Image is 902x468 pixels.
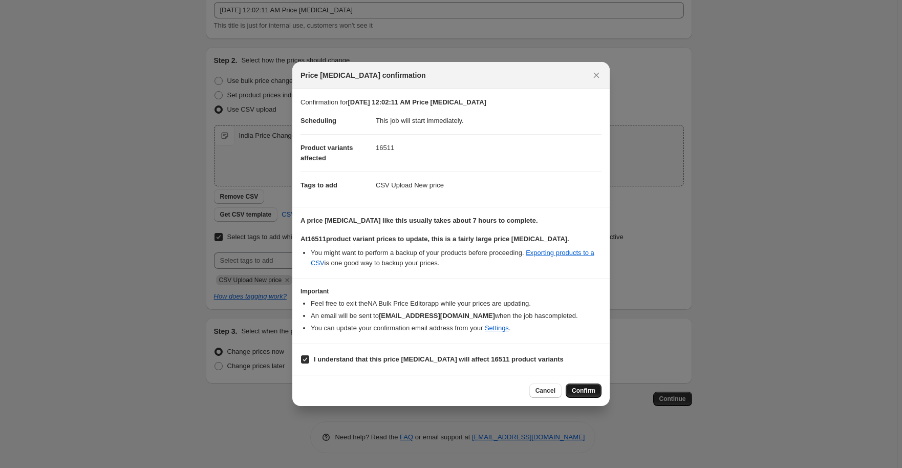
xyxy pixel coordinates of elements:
li: An email will be sent to when the job has completed . [311,311,602,321]
span: Price [MEDICAL_DATA] confirmation [300,70,426,80]
span: Scheduling [300,117,336,124]
b: [EMAIL_ADDRESS][DOMAIN_NAME] [379,312,495,320]
b: I understand that this price [MEDICAL_DATA] will affect 16511 product variants [314,355,564,363]
a: Exporting products to a CSV [311,249,594,267]
p: Confirmation for [300,97,602,108]
a: Settings [485,324,509,332]
b: A price [MEDICAL_DATA] like this usually takes about 7 hours to complete. [300,217,538,224]
li: You might want to perform a backup of your products before proceeding. is one good way to backup ... [311,248,602,268]
dd: 16511 [376,134,602,161]
span: Confirm [572,387,595,395]
h3: Important [300,287,602,295]
button: Confirm [566,384,602,398]
b: [DATE] 12:02:11 AM Price [MEDICAL_DATA] [348,98,486,106]
li: You can update your confirmation email address from your . [311,323,602,333]
button: Close [589,68,604,82]
button: Cancel [529,384,562,398]
span: Cancel [535,387,555,395]
dd: CSV Upload New price [376,172,602,199]
span: Product variants affected [300,144,353,162]
li: Feel free to exit the NA Bulk Price Editor app while your prices are updating. [311,299,602,309]
span: Tags to add [300,181,337,189]
b: At 16511 product variant prices to update, this is a fairly large price [MEDICAL_DATA]. [300,235,569,243]
dd: This job will start immediately. [376,108,602,134]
